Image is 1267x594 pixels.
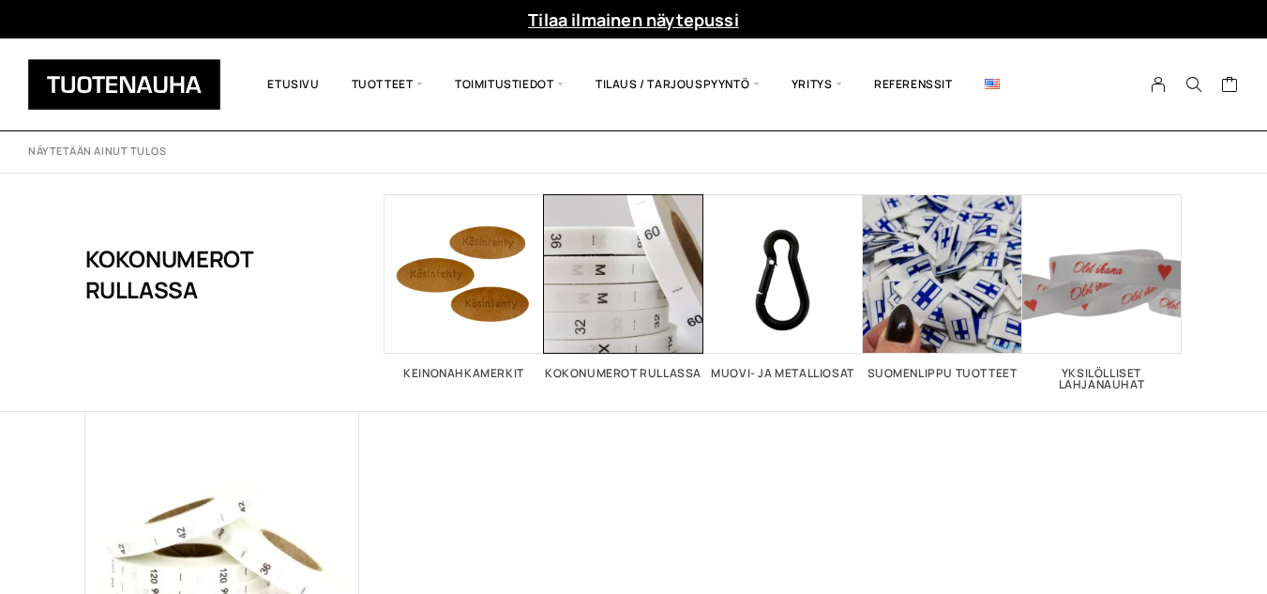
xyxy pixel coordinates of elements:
h1: Kokonumerot rullassa [85,194,291,354]
a: Cart [1221,75,1239,98]
a: Visit product category Kokonumerot rullassa [544,194,703,379]
span: Toimitustiedot [439,53,580,116]
a: Tilaa ilmainen näytepussi [528,8,739,31]
img: English [985,79,1000,89]
h2: Muovi- ja metalliosat [703,368,863,379]
h2: Yksilölliset lahjanauhat [1022,368,1182,390]
span: Yritys [776,53,858,116]
a: Visit product category Yksilölliset lahjanauhat [1022,194,1182,390]
a: Visit product category Keinonahkamerkit [385,194,544,379]
a: Etusivu [251,53,335,116]
a: Visit product category Suomenlippu tuotteet [863,194,1022,379]
span: Tuotteet [336,53,439,116]
p: Näytetään ainut tulos [28,145,167,159]
a: My Account [1140,76,1177,93]
img: Tuotenauha Oy [28,59,220,110]
a: Visit product category Muovi- ja metalliosat [703,194,863,379]
a: Referenssit [858,53,969,116]
h2: Suomenlippu tuotteet [863,368,1022,379]
h2: Keinonahkamerkit [385,368,544,379]
button: Search [1176,76,1212,93]
h2: Kokonumerot rullassa [544,368,703,379]
span: Tilaus / Tarjouspyyntö [580,53,776,116]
